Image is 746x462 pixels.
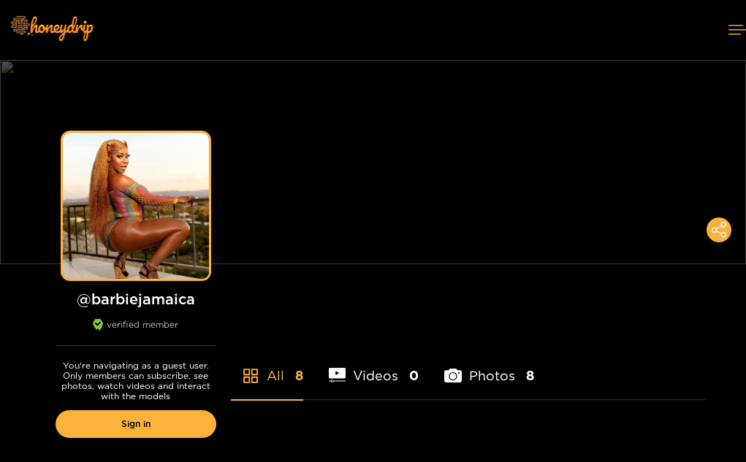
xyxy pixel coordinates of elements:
span: 0 [409,366,419,385]
div: verified member [56,319,216,346]
p: You're navigating as a guest user. Only members can subscribe, see photos, watch videos and inter... [56,361,216,401]
h1: @ barbiejamaica [56,290,216,308]
a: Sign in [56,410,216,438]
li: Photos [444,334,534,399]
li: Videos [329,334,419,399]
span: 8 [526,366,534,385]
li: All [231,334,303,399]
span: appstore [242,367,259,385]
span: 8 [295,366,303,385]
